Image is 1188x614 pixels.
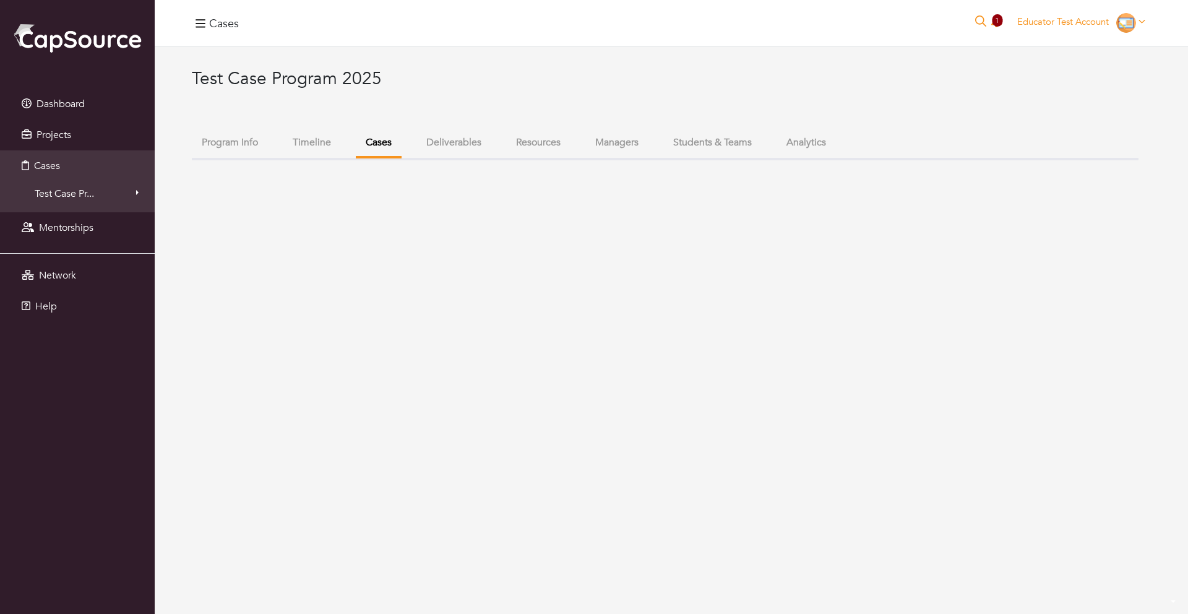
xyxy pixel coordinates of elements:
[35,300,57,313] span: Help
[3,92,152,116] a: Dashboard
[1017,15,1109,28] span: Educator Test Account
[192,129,268,156] button: Program Info
[209,17,239,31] h4: Cases
[3,123,152,147] a: Projects
[1116,13,1136,33] img: Educator-Icon-31d5a1e457ca3f5474c6b92ab10a5d5101c9f8fbafba7b88091835f1a8db102f.png
[506,129,570,156] button: Resources
[39,221,93,235] span: Mentorships
[356,129,402,158] button: Cases
[585,129,648,156] button: Managers
[16,181,148,206] a: Test Case Pr...
[991,15,1001,30] a: 1
[37,97,85,111] span: Dashboard
[39,269,76,282] span: Network
[3,215,152,240] a: Mentorships
[3,153,152,178] a: Cases
[37,128,71,142] span: Projects
[192,69,1138,90] h3: Test Case Program 2025
[34,159,60,173] span: Cases
[12,22,142,54] img: cap_logo.png
[283,129,341,156] button: Timeline
[3,263,152,288] a: Network
[777,129,836,156] a: Analytics
[663,129,762,156] button: Students & Teams
[992,14,1002,27] span: 1
[1012,15,1151,28] a: Educator Test Account
[3,294,152,319] a: Help
[416,129,491,156] button: Deliverables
